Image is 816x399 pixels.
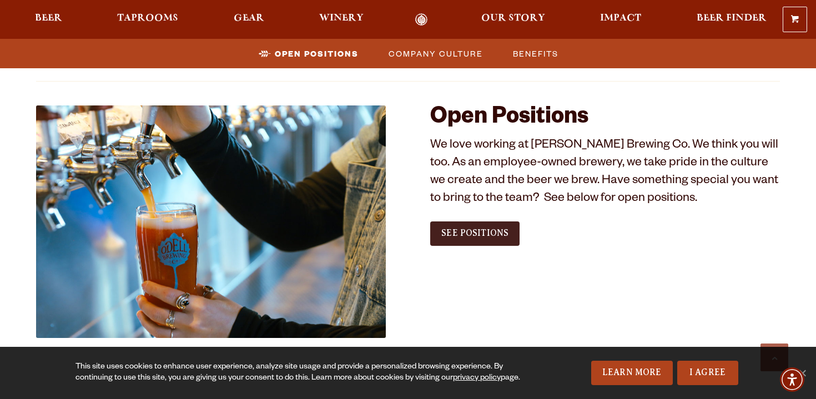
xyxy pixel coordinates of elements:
span: Benefits [513,46,558,62]
span: Winery [319,14,364,23]
a: Impact [593,13,648,26]
a: Taprooms [110,13,185,26]
a: Winery [312,13,371,26]
a: Beer [28,13,69,26]
span: Our Story [481,14,545,23]
span: Beer [35,14,62,23]
span: Gear [234,14,264,23]
a: Gear [226,13,271,26]
img: Jobs_1 [36,105,386,338]
span: Beer Finder [697,14,767,23]
a: Odell Home [401,13,442,26]
a: Company Culture [382,46,488,62]
a: Open Positions [252,46,364,62]
a: See Positions [430,221,520,246]
a: privacy policy [453,374,501,383]
a: Our Story [474,13,552,26]
a: Scroll to top [760,344,788,371]
a: I Agree [677,361,738,385]
span: See Positions [441,228,508,238]
a: Benefits [506,46,564,62]
div: Accessibility Menu [780,367,804,392]
div: This site uses cookies to enhance user experience, analyze site usage and provide a personalized ... [75,362,532,384]
span: Company Culture [389,46,483,62]
a: Beer Finder [689,13,774,26]
span: Open Positions [275,46,359,62]
a: Learn More [591,361,673,385]
span: Impact [600,14,641,23]
span: Taprooms [117,14,178,23]
h2: Open Positions [430,105,780,132]
p: We love working at [PERSON_NAME] Brewing Co. We think you will too. As an employee-owned brewery,... [430,138,780,209]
